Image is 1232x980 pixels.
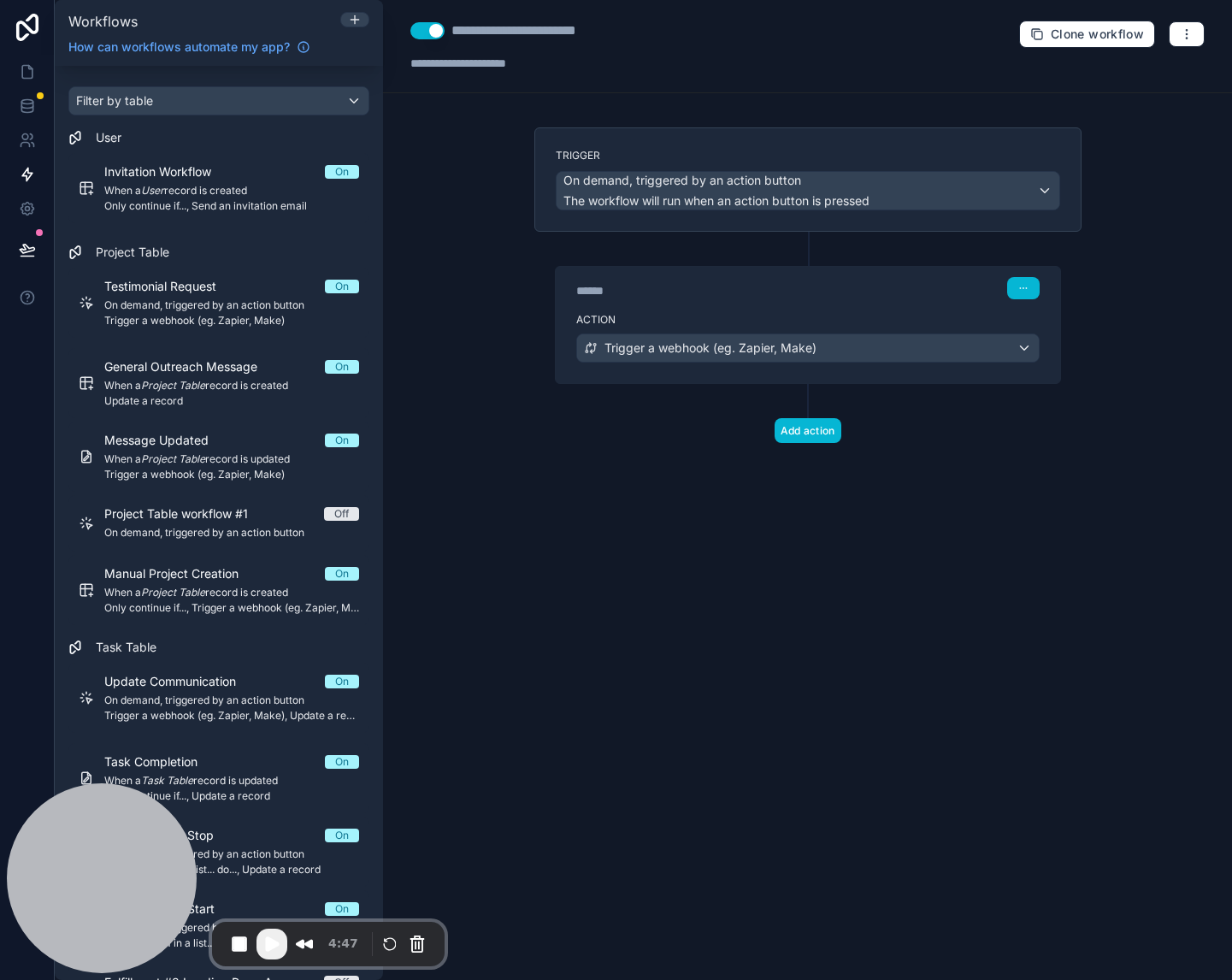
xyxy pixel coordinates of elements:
a: How can workflows automate my app? [62,38,317,56]
button: Add action [775,418,841,443]
label: Action [576,313,1040,327]
button: Clone workflow [1019,21,1155,48]
span: How can workflows automate my app? [68,38,290,56]
button: Trigger a webhook (eg. Zapier, Make) [576,334,1040,363]
span: Clone workflow [1051,27,1144,42]
span: On demand, triggered by an action button [563,172,801,189]
span: Trigger a webhook (eg. Zapier, Make) [604,339,816,357]
span: Workflows [68,13,138,30]
span: The workflow will run when an action button is pressed [563,193,869,208]
label: Trigger [556,149,1060,162]
button: On demand, triggered by an action buttonThe workflow will run when an action button is pressed [556,171,1060,210]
